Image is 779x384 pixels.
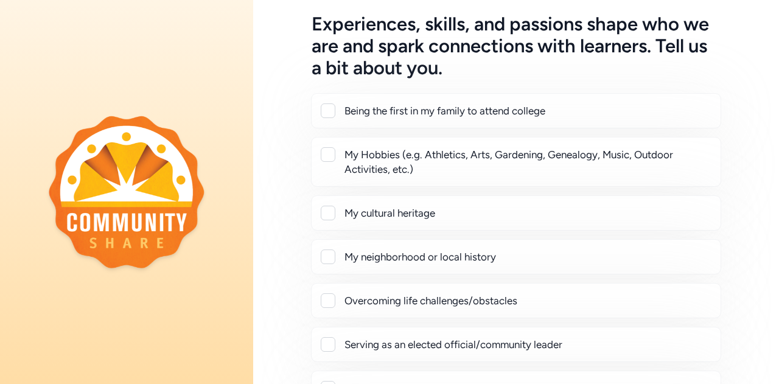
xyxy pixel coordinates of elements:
img: logo [49,116,204,268]
div: My neighborhood or local history [344,250,711,264]
h5: Experiences, skills, and passions shape who we are and spark connections with learners. Tell us a... [312,13,721,79]
div: Overcoming life challenges/obstacles [344,293,711,308]
div: Serving as an elected official/community leader [344,337,711,352]
div: Being the first in my family to attend college [344,103,711,118]
div: My cultural heritage [344,206,711,220]
div: My Hobbies (e.g. Athletics, Arts, Gardening, Genealogy, Music, Outdoor Activities, etc.) [344,147,711,176]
